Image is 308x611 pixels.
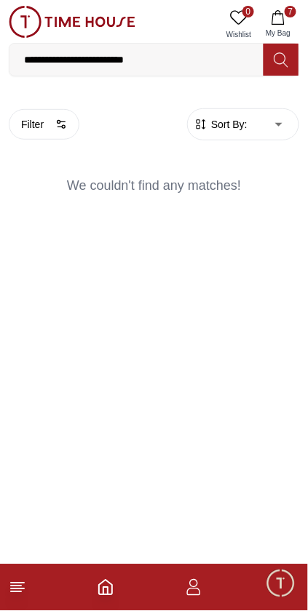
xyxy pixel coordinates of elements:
[285,6,296,17] span: 7
[221,6,257,43] a: 0Wishlist
[242,6,254,17] span: 0
[194,117,248,132] button: Sort By:
[265,568,297,600] div: Chat Widget
[260,28,296,39] span: My Bag
[9,6,135,38] img: ...
[257,6,299,43] button: 7My Bag
[9,158,299,219] div: We couldn't find any matches!
[9,109,79,140] button: Filter
[221,29,257,40] span: Wishlist
[208,117,248,132] span: Sort By:
[97,579,114,596] a: Home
